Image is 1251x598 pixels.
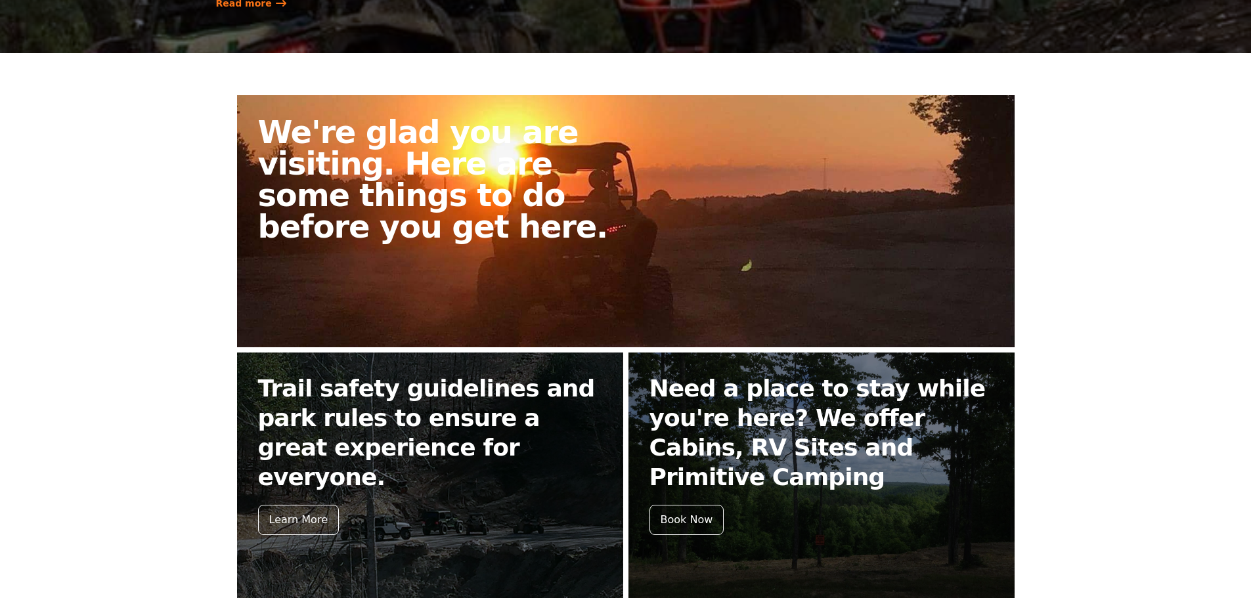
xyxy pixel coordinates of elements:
h2: Need a place to stay while you're here? We offer Cabins, RV Sites and Primitive Camping [649,374,994,492]
div: Learn More [258,505,339,535]
h2: Trail safety guidelines and park rules to ensure a great experience for everyone. [258,374,602,492]
div: Book Now [649,505,724,535]
h2: We're glad you are visiting. Here are some things to do before you get here. [258,116,636,242]
a: We're glad you are visiting. Here are some things to do before you get here. [237,95,1015,347]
